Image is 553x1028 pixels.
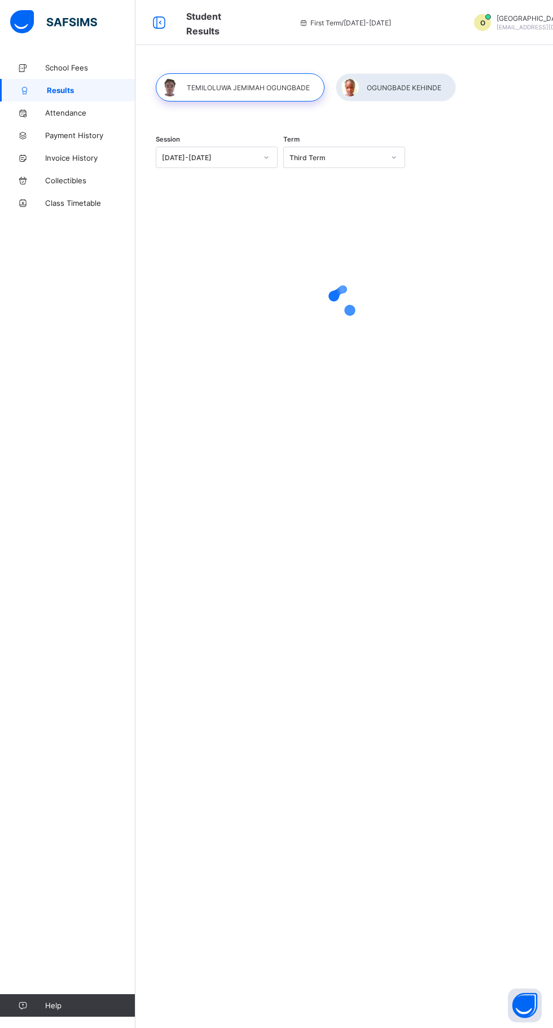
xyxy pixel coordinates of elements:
span: Session [156,135,180,143]
span: Collectibles [45,176,135,185]
span: session/term information [299,19,391,27]
div: Third Term [289,153,384,162]
span: Results [47,86,135,95]
span: Class Timetable [45,198,135,208]
span: Help [45,1001,135,1010]
span: Term [283,135,300,143]
span: Invoice History [45,153,135,162]
img: safsims [10,10,97,34]
span: Student Results [186,11,221,37]
div: [DATE]-[DATE] [162,153,257,162]
button: Open asap [508,989,542,1022]
span: School Fees [45,63,135,72]
span: O [480,19,485,27]
span: Attendance [45,108,135,117]
span: Payment History [45,131,135,140]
